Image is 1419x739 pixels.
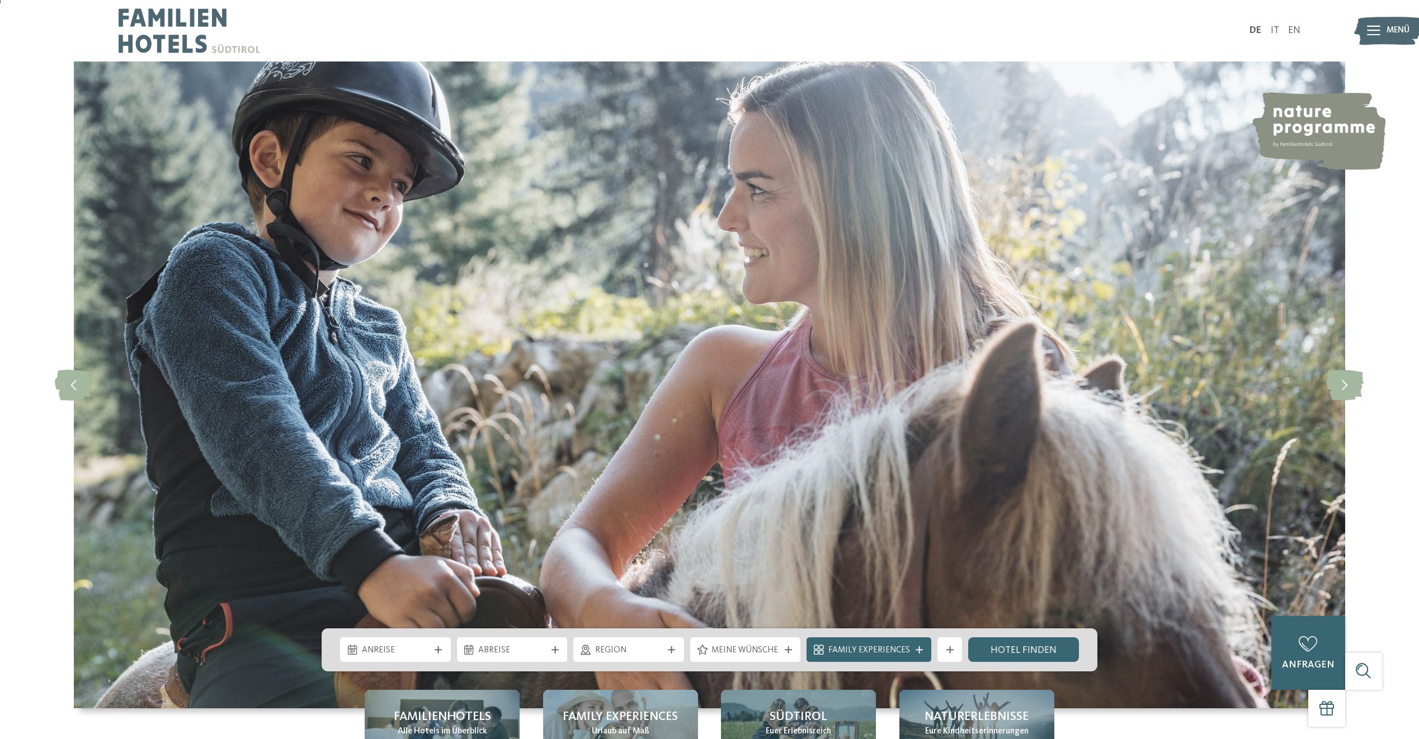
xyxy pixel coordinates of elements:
span: Family Experiences [563,708,678,726]
span: Naturerlebnisse [925,708,1029,726]
img: Familienhotels Südtirol: The happy family places [74,61,1345,708]
a: DE [1250,26,1261,35]
span: anfragen [1282,660,1335,670]
span: Südtirol [770,708,827,726]
span: Alle Hotels im Überblick [398,726,487,738]
span: Eure Kindheitserinnerungen [925,726,1029,738]
span: Urlaub auf Maß [592,726,649,738]
span: Family Experiences [828,645,910,657]
span: Abreise [478,645,546,657]
a: Hotel finden [968,637,1079,662]
span: Region [595,645,663,657]
a: IT [1271,26,1279,35]
span: Menü [1387,25,1409,37]
a: EN [1288,26,1300,35]
img: nature programme by Familienhotels Südtirol [1250,92,1385,170]
a: anfragen [1271,616,1345,690]
span: Meine Wünsche [711,645,779,657]
span: Familienhotels [394,708,491,726]
span: Anreise [362,645,430,657]
span: Euer Erlebnisreich [766,726,831,738]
